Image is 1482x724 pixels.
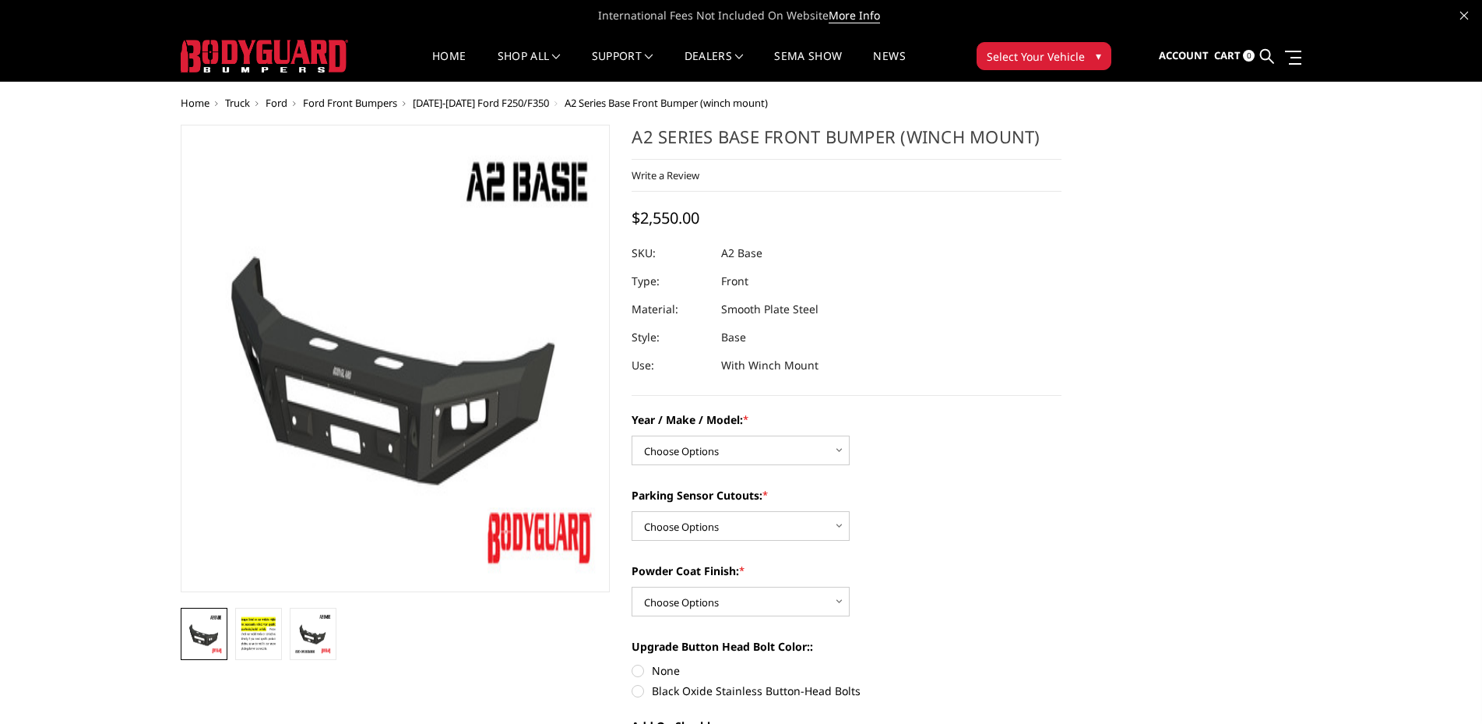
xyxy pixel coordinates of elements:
a: Home [432,51,466,81]
a: News [873,51,905,81]
label: Parking Sensor Cutouts: [632,487,1061,503]
label: None [632,662,1061,679]
span: Select Your Vehicle [987,48,1085,65]
a: Cart 0 [1214,35,1255,77]
a: Truck [225,96,250,110]
img: A2 Series Base Front Bumper (winch mount) [185,613,223,655]
span: 0 [1243,50,1255,62]
label: Year / Make / Model: [632,411,1061,428]
dd: Smooth Plate Steel [721,295,818,323]
a: Account [1159,35,1209,77]
button: Select Your Vehicle [977,42,1111,70]
a: SEMA Show [774,51,842,81]
a: [DATE]-[DATE] Ford F250/F350 [413,96,549,110]
dt: SKU: [632,239,709,267]
a: Write a Review [632,168,699,182]
span: $2,550.00 [632,207,699,228]
label: Upgrade Button Head Bolt Color:: [632,638,1061,655]
span: Account [1159,48,1209,62]
a: Support [592,51,653,81]
dd: A2 Base [721,239,762,267]
label: Powder Coat Finish: [632,563,1061,579]
a: A2 Series Base Front Bumper (winch mount) [181,125,611,592]
span: A2 Series Base Front Bumper (winch mount) [565,96,768,110]
a: Ford [266,96,287,110]
dt: Type: [632,267,709,295]
dd: With Winch Mount [721,351,818,380]
dt: Material: [632,295,709,323]
dt: Style: [632,323,709,351]
dd: Front [721,267,748,295]
dd: Base [721,323,746,351]
dt: Use: [632,351,709,380]
img: BODYGUARD BUMPERS [181,40,348,72]
h1: A2 Series Base Front Bumper (winch mount) [632,125,1061,160]
img: A2 Series Base Front Bumper (winch mount) [240,613,277,655]
a: Ford Front Bumpers [303,96,397,110]
span: ▾ [1096,48,1101,64]
img: A2 Series Base Front Bumper (winch mount) [294,613,332,655]
a: Home [181,96,209,110]
a: More Info [829,8,880,23]
a: shop all [498,51,561,81]
span: Cart [1214,48,1241,62]
a: Dealers [685,51,744,81]
img: A2 Series Base Front Bumper (winch mount) [185,129,606,588]
label: Black Oxide Stainless Button-Head Bolts [632,683,1061,699]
